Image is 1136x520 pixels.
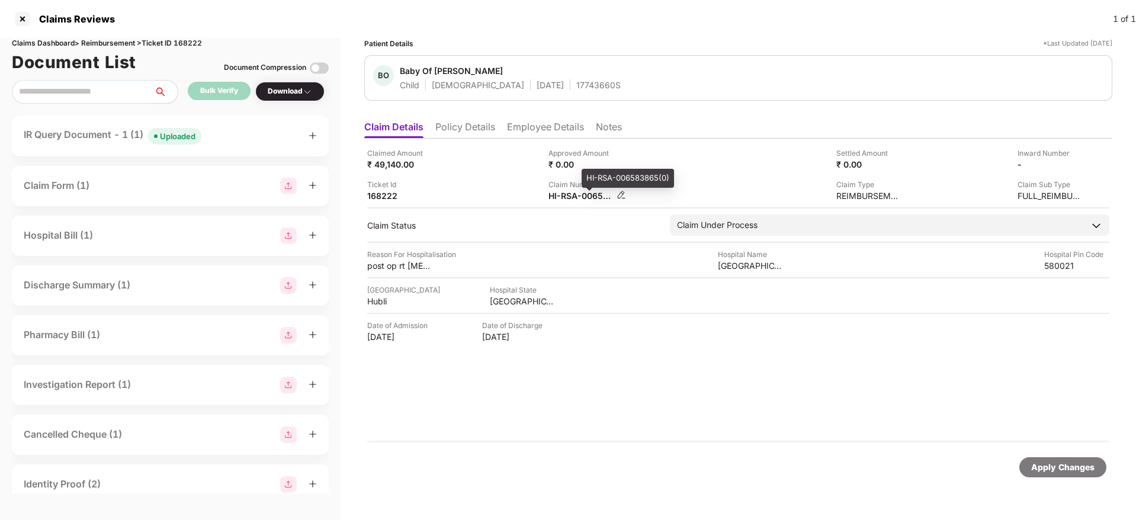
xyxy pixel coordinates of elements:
[507,121,584,138] li: Employee Details
[367,220,658,231] div: Claim Status
[310,59,329,78] img: svg+xml;base64,PHN2ZyBpZD0iVG9nZ2xlLTMyeDMyIiB4bWxucz0iaHR0cDovL3d3dy53My5vcmcvMjAwMC9zdmciIHdpZH...
[200,85,238,97] div: Bulk Verify
[24,127,201,145] div: IR Query Document - 1 (1)
[224,62,306,73] div: Document Compression
[268,86,312,97] div: Download
[1044,249,1109,260] div: Hospital Pin Code
[364,38,413,49] div: Patient Details
[677,219,758,232] div: Claim Under Process
[718,260,783,271] div: [GEOGRAPHIC_DATA]
[548,159,614,170] div: ₹ 0.00
[367,147,432,159] div: Claimed Amount
[280,476,297,493] img: svg+xml;base64,PHN2ZyBpZD0iR3JvdXBfMjg4MTMiIGRhdGEtbmFtZT0iR3JvdXAgMjg4MTMiIHhtbG5zPSJodHRwOi8vd3...
[367,179,432,190] div: Ticket Id
[836,159,901,170] div: ₹ 0.00
[1044,260,1109,271] div: 580021
[24,477,101,492] div: Identity Proof (2)
[24,328,100,342] div: Pharmacy Bill (1)
[367,260,432,271] div: post op rt [MEDICAL_DATA]
[836,190,901,201] div: REIMBURSEMENT
[1031,461,1095,474] div: Apply Changes
[280,178,297,194] img: svg+xml;base64,PHN2ZyBpZD0iR3JvdXBfMjg4MTMiIGRhdGEtbmFtZT0iR3JvdXAgMjg4MTMiIHhtbG5zPSJodHRwOi8vd3...
[367,320,432,331] div: Date of Admission
[836,147,901,159] div: Settled Amount
[1113,12,1136,25] div: 1 of 1
[24,178,89,193] div: Claim Form (1)
[12,38,329,49] div: Claims Dashboard > Reimbursement > Ticket ID 168222
[309,231,317,239] span: plus
[1018,179,1083,190] div: Claim Sub Type
[24,228,93,243] div: Hospital Bill (1)
[309,281,317,289] span: plus
[309,480,317,488] span: plus
[482,331,547,342] div: [DATE]
[1018,190,1083,201] div: FULL_REIMBURSEMENT
[367,284,440,296] div: [GEOGRAPHIC_DATA]
[309,131,317,140] span: plus
[153,87,178,97] span: search
[1018,159,1083,170] div: -
[1043,38,1112,49] div: *Last Updated [DATE]
[373,65,394,86] div: BO
[435,121,495,138] li: Policy Details
[367,159,432,170] div: ₹ 49,140.00
[400,79,419,91] div: Child
[367,190,432,201] div: 168222
[32,13,115,25] div: Claims Reviews
[280,227,297,244] img: svg+xml;base64,PHN2ZyBpZD0iR3JvdXBfMjg4MTMiIGRhdGEtbmFtZT0iR3JvdXAgMjg4MTMiIHhtbG5zPSJodHRwOi8vd3...
[309,181,317,190] span: plus
[280,377,297,393] img: svg+xml;base64,PHN2ZyBpZD0iR3JvdXBfMjg4MTMiIGRhdGEtbmFtZT0iR3JvdXAgMjg4MTMiIHhtbG5zPSJodHRwOi8vd3...
[367,296,432,307] div: Hubli
[490,296,555,307] div: [GEOGRAPHIC_DATA]
[364,121,423,138] li: Claim Details
[367,331,432,342] div: [DATE]
[303,87,312,97] img: svg+xml;base64,PHN2ZyBpZD0iRHJvcGRvd24tMzJ4MzIiIHhtbG5zPSJodHRwOi8vd3d3LnczLm9yZy8yMDAwL3N2ZyIgd2...
[367,249,456,260] div: Reason For Hospitalisation
[548,179,626,190] div: Claim Number
[309,380,317,389] span: plus
[309,330,317,339] span: plus
[576,79,621,91] div: 17743660S
[548,190,614,201] div: HI-RSA-006583865(0)
[400,65,503,76] div: Baby Of [PERSON_NAME]
[280,426,297,443] img: svg+xml;base64,PHN2ZyBpZD0iR3JvdXBfMjg4MTMiIGRhdGEtbmFtZT0iR3JvdXAgMjg4MTMiIHhtbG5zPSJodHRwOi8vd3...
[309,430,317,438] span: plus
[617,190,626,200] img: svg+xml;base64,PHN2ZyBpZD0iRWRpdC0zMngzMiIgeG1sbnM9Imh0dHA6Ly93d3cudzMub3JnLzIwMDAvc3ZnIiB3aWR0aD...
[153,80,178,104] button: search
[24,377,131,392] div: Investigation Report (1)
[537,79,564,91] div: [DATE]
[548,147,614,159] div: Approved Amount
[836,179,901,190] div: Claim Type
[160,130,195,142] div: Uploaded
[12,49,136,75] h1: Document List
[582,169,674,188] div: HI-RSA-006583865(0)
[24,278,130,293] div: Discharge Summary (1)
[1090,220,1102,232] img: downArrowIcon
[490,284,555,296] div: Hospital State
[718,249,783,260] div: Hospital Name
[280,277,297,294] img: svg+xml;base64,PHN2ZyBpZD0iR3JvdXBfMjg4MTMiIGRhdGEtbmFtZT0iR3JvdXAgMjg4MTMiIHhtbG5zPSJodHRwOi8vd3...
[482,320,547,331] div: Date of Discharge
[280,327,297,344] img: svg+xml;base64,PHN2ZyBpZD0iR3JvdXBfMjg4MTMiIGRhdGEtbmFtZT0iR3JvdXAgMjg4MTMiIHhtbG5zPSJodHRwOi8vd3...
[1018,147,1083,159] div: Inward Number
[432,79,524,91] div: [DEMOGRAPHIC_DATA]
[24,427,122,442] div: Cancelled Cheque (1)
[596,121,622,138] li: Notes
